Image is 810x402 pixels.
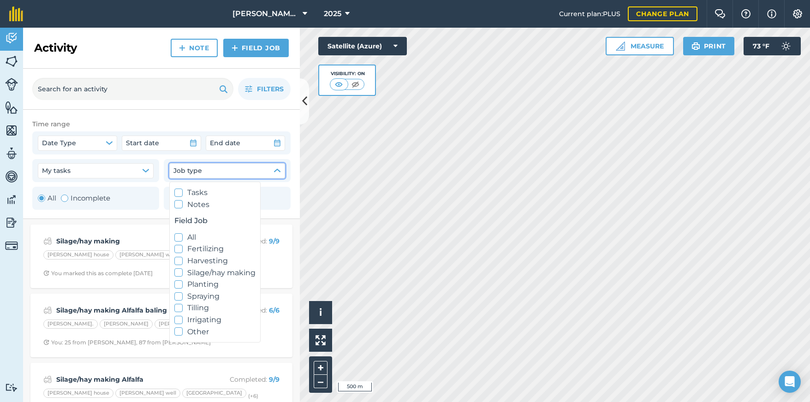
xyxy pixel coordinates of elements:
label: Fertilizing [174,243,256,255]
span: i [319,307,322,318]
img: fieldmargin Logo [9,6,23,21]
span: 2025 [324,8,341,19]
img: svg+xml;base64,PD94bWwgdmVyc2lvbj0iMS4wIiBlbmNvZGluZz0idXRmLTgiPz4KPCEtLSBHZW5lcmF0b3I6IEFkb2JlIE... [777,37,795,55]
img: Four arrows, one pointing top left, one top right, one bottom right and the last bottom left [316,335,326,345]
button: – [314,375,328,388]
a: Change plan [628,6,697,21]
label: Spraying [174,290,256,302]
label: Tasks [174,187,256,199]
span: 73 ° F [753,37,769,55]
label: Irrigating [174,314,256,326]
button: Attributions [309,301,332,324]
label: Notes [174,199,256,211]
img: svg+xml;base64,PHN2ZyB4bWxucz0iaHR0cDovL3d3dy53My5vcmcvMjAwMC9zdmciIHdpZHRoPSIxOSIgaGVpZ2h0PSIyNC... [219,83,228,95]
label: Planting [174,278,256,290]
span: Current plan : PLUS [559,9,620,19]
button: Satellite (Azure) [318,37,407,55]
label: Tilling [174,302,256,314]
button: Measure [606,37,674,55]
button: + [314,361,328,375]
label: All [174,231,256,243]
span: [PERSON_NAME] Farms [232,8,299,19]
img: svg+xml;base64,PHN2ZyB4bWxucz0iaHR0cDovL3d3dy53My5vcmcvMjAwMC9zdmciIHdpZHRoPSI1MCIgaGVpZ2h0PSI0MC... [350,80,361,89]
label: Other [174,326,256,338]
div: Open Intercom Messenger [779,371,801,393]
img: A cog icon [792,9,803,18]
img: Ruler icon [616,41,625,51]
img: svg+xml;base64,PHN2ZyB4bWxucz0iaHR0cDovL3d3dy53My5vcmcvMjAwMC9zdmciIHdpZHRoPSIxOSIgaGVpZ2h0PSIyNC... [691,41,700,52]
span: Field Job [174,215,256,227]
label: Silage/hay making [174,267,256,279]
img: svg+xml;base64,PHN2ZyB4bWxucz0iaHR0cDovL3d3dy53My5vcmcvMjAwMC9zdmciIHdpZHRoPSI1MCIgaGVpZ2h0PSI0MC... [333,80,345,89]
button: Print [683,37,735,55]
div: Visibility: On [330,70,365,77]
label: Harvesting [174,255,256,267]
img: Two speech bubbles overlapping with the left bubble in the forefront [715,9,726,18]
img: A question mark icon [740,9,751,18]
img: svg+xml;base64,PHN2ZyB4bWxucz0iaHR0cDovL3d3dy53My5vcmcvMjAwMC9zdmciIHdpZHRoPSIxNyIgaGVpZ2h0PSIxNy... [767,8,776,19]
